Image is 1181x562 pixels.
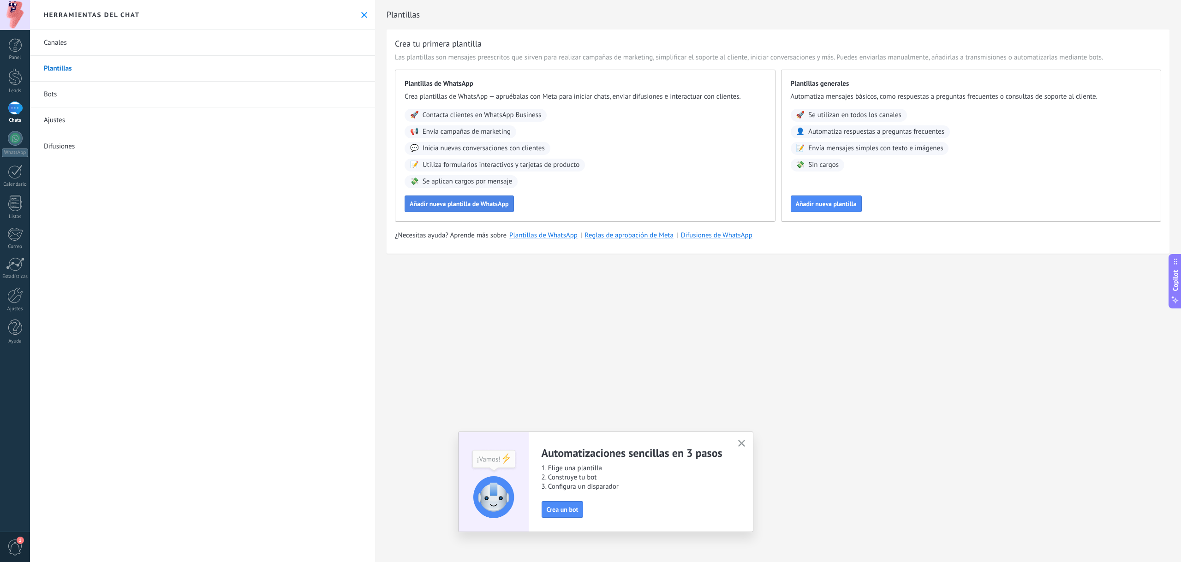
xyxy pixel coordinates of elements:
[796,201,857,207] span: Añadir nueva plantilla
[2,244,29,250] div: Correo
[791,195,862,212] button: Añadir nueva plantilla
[30,82,375,107] a: Bots
[796,127,805,136] span: 👤
[410,144,419,153] span: 💬
[410,160,419,170] span: 📝
[423,177,512,186] span: Se aplican cargos por mensaje
[791,92,1152,101] span: Automatiza mensajes básicos, como respuestas a preguntas frecuentes o consultas de soporte al cli...
[2,55,29,61] div: Panel
[30,107,375,133] a: Ajustes
[796,111,805,120] span: 🚀
[44,11,140,19] h2: Herramientas del chat
[542,482,727,491] span: 3. Configura un disparador
[509,231,578,240] a: Plantillas de WhatsApp
[395,231,1161,240] div: | |
[796,160,805,170] span: 💸
[405,92,766,101] span: Crea plantillas de WhatsApp — apruébalas con Meta para iniciar chats, enviar difusiones e interac...
[17,537,24,544] span: 1
[542,446,727,460] h2: Automatizaciones sencillas en 3 pasos
[791,79,1152,89] span: Plantillas generales
[796,144,805,153] span: 📝
[2,182,29,188] div: Calendario
[2,274,29,280] div: Estadísticas
[387,6,1169,24] h2: Plantillas
[395,53,1103,62] span: Las plantillas son mensajes preescritos que sirven para realizar campañas de marketing, simplific...
[2,148,28,157] div: WhatsApp
[30,133,375,159] a: Difusiones
[542,473,727,482] span: 2. Construye tu bot
[410,111,419,120] span: 🚀
[30,30,375,56] a: Canales
[410,177,419,186] span: 💸
[585,231,674,240] a: Reglas de aprobación de Meta
[542,464,727,473] span: 1. Elige una plantilla
[2,88,29,94] div: Leads
[808,111,901,120] span: Se utilizan en todos los canales
[547,506,579,513] span: Crea un bot
[405,79,766,89] span: Plantillas de WhatsApp
[410,201,509,207] span: Añadir nueva plantilla de WhatsApp
[808,127,944,136] span: Automatiza respuestas a preguntas frecuentes
[423,127,511,136] span: Envía campañas de marketing
[2,118,29,124] div: Chats
[395,231,507,240] span: ¿Necesitas ayuda? Aprende más sobre
[1171,270,1180,291] span: Copilot
[2,338,29,344] div: Ayuda
[2,306,29,312] div: Ajustes
[423,160,580,170] span: Utiliza formularios interactivos y tarjetas de producto
[808,144,943,153] span: Envía mensajes simples con texto e imágenes
[30,56,375,82] a: Plantillas
[410,127,419,136] span: 📢
[542,501,584,518] button: Crea un bot
[395,38,482,49] h3: Crea tu primera plantilla
[423,111,542,120] span: Contacta clientes en WhatsApp Business
[2,214,29,220] div: Listas
[808,160,839,170] span: Sin cargos
[405,195,514,212] button: Añadir nueva plantilla de WhatsApp
[423,144,545,153] span: Inicia nuevas conversaciones con clientes
[681,231,752,240] a: Difusiones de WhatsApp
